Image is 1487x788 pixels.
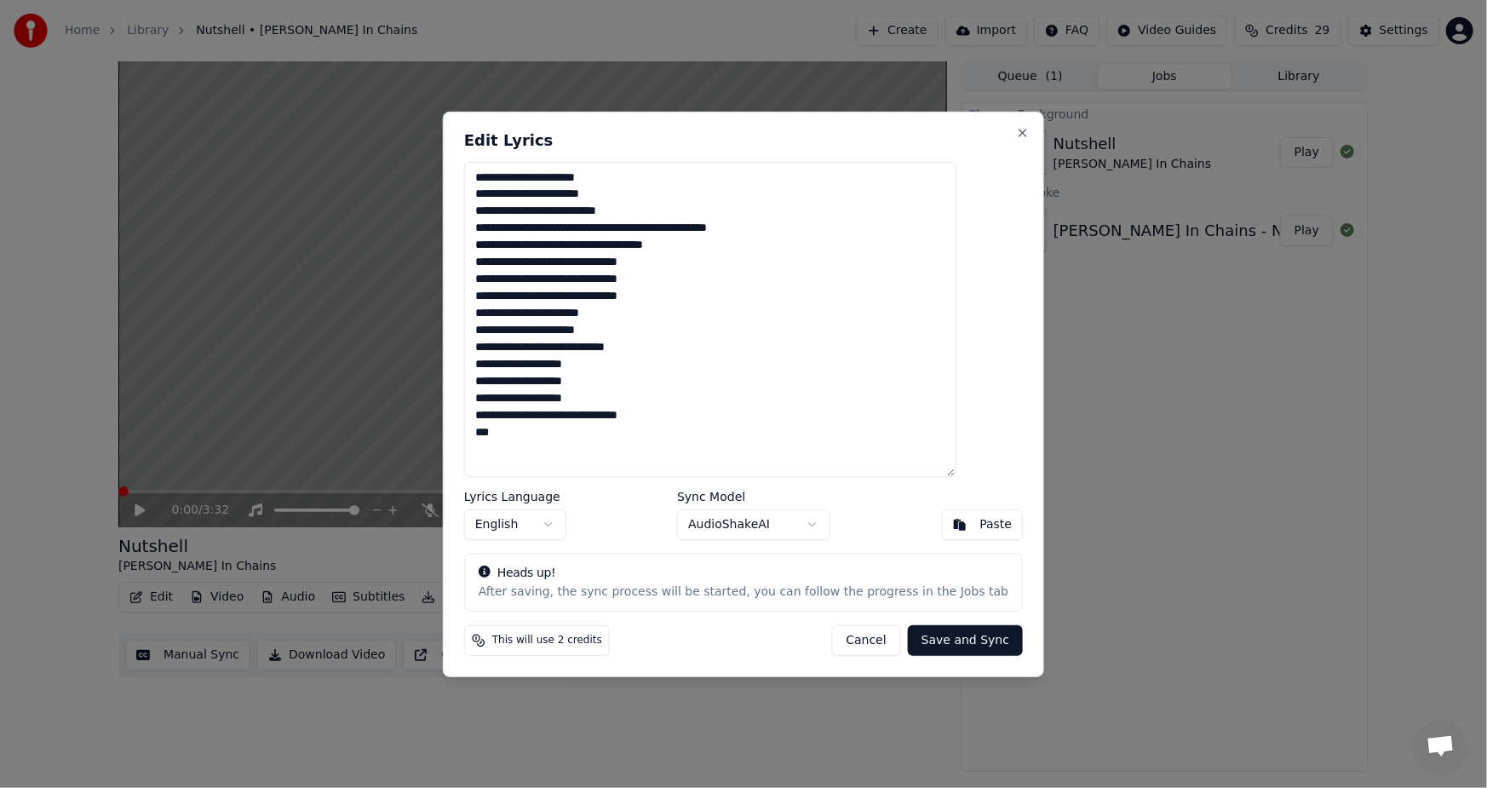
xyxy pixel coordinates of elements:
[479,584,1008,601] div: After saving, the sync process will be started, you can follow the progress in the Jobs tab
[831,625,900,656] button: Cancel
[464,491,566,503] label: Lyrics Language
[941,509,1023,540] button: Paste
[464,132,1023,147] h2: Edit Lyrics
[677,491,830,503] label: Sync Model
[479,565,1008,582] div: Heads up!
[908,625,1023,656] button: Save and Sync
[492,634,602,647] span: This will use 2 credits
[979,516,1012,533] div: Paste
